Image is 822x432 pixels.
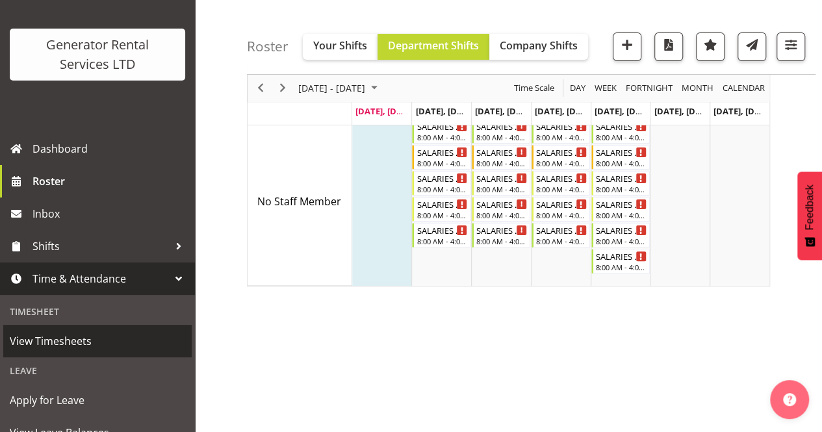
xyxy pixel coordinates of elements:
[313,38,367,53] span: Your Shifts
[476,184,527,194] div: 8:00 AM - 4:00 PM
[257,194,341,209] a: No Staff Member
[532,223,590,248] div: No Staff Member"s event - SALARIES GENERAL SHIFT (LEAVE ALONE) Begin From Thursday, August 14, 20...
[378,34,489,60] button: Department Shifts
[3,384,192,416] a: Apply for Leave
[593,81,619,97] button: Timeline Week
[596,236,647,246] div: 8:00 AM - 4:00 PM
[415,105,474,117] span: [DATE], [DATE]
[591,249,650,273] div: No Staff Member"s event - SALARIES GENERAL SHIFT (LEAVE ALONE) Begin From Friday, August 15, 2025...
[412,171,470,196] div: No Staff Member"s event - SALARIES GENERAL SHIFT (LEAVE ALONE) Begin From Tuesday, August 12, 202...
[532,119,590,144] div: No Staff Member"s event - SALARIES GENERAL SHIFT (LEAVE ALONE) Begin From Thursday, August 14, 20...
[596,158,647,168] div: 8:00 AM - 4:00 PM
[417,223,467,236] div: SALARIES GENERAL SHIFT (LEAVE ALONE)
[252,81,270,97] button: Previous
[476,197,527,210] div: SALARIES GENERAL SHIFT (LEAVE ALONE)
[596,184,647,194] div: 8:00 AM - 4:00 PM
[613,32,641,61] button: Add a new shift
[536,146,587,159] div: SALARIES GENERAL SHIFT (LEAVE ALONE)
[475,105,534,117] span: [DATE], [DATE]
[303,34,378,60] button: Your Shifts
[489,34,588,60] button: Company Shifts
[591,171,650,196] div: No Staff Member"s event - SALARIES GENERAL SHIFT (LEAVE ALONE) Begin From Friday, August 15, 2025...
[417,184,467,194] div: 8:00 AM - 4:00 PM
[591,145,650,170] div: No Staff Member"s event - SALARIES GENERAL SHIFT (LEAVE ALONE) Begin From Friday, August 15, 2025...
[624,81,675,97] button: Fortnight
[417,210,467,220] div: 8:00 AM - 4:00 PM
[10,390,185,410] span: Apply for Leave
[250,75,272,102] div: previous period
[596,249,647,262] div: SALARIES GENERAL SHIFT (LEAVE ALONE)
[417,158,467,168] div: 8:00 AM - 4:00 PM
[568,81,588,97] button: Timeline Day
[355,105,415,117] span: [DATE], [DATE]
[274,81,292,97] button: Next
[476,120,527,133] div: SALARIES GENERAL SHIFT (LEAVE ALONE)
[476,223,527,236] div: SALARIES GENERAL SHIFT (LEAVE ALONE)
[532,145,590,170] div: No Staff Member"s event - SALARIES GENERAL SHIFT (LEAVE ALONE) Begin From Thursday, August 14, 20...
[596,132,647,142] div: 8:00 AM - 4:00 PM
[532,171,590,196] div: No Staff Member"s event - SALARIES GENERAL SHIFT (LEAVE ALONE) Begin From Thursday, August 14, 20...
[32,204,188,223] span: Inbox
[472,145,530,170] div: No Staff Member"s event - SALARIES GENERAL SHIFT (LEAVE ALONE) Begin From Wednesday, August 13, 2...
[412,145,470,170] div: No Staff Member"s event - SALARIES GENERAL SHIFT (LEAVE ALONE) Begin From Tuesday, August 12, 202...
[680,81,715,97] span: Month
[596,172,647,184] div: SALARIES GENERAL SHIFT (LEAVE ALONE)
[596,210,647,220] div: 8:00 AM - 4:00 PM
[536,158,587,168] div: 8:00 AM - 4:00 PM
[804,184,816,230] span: Feedback
[247,64,770,286] div: Timeline Week of August 11, 2025
[417,146,467,159] div: SALARIES GENERAL SHIFT (LEAVE ALONE)
[536,132,587,142] div: 8:00 AM - 4:00 PM
[500,38,578,53] span: Company Shifts
[32,236,169,256] span: Shifts
[472,197,530,222] div: No Staff Member"s event - SALARIES GENERAL SHIFT (LEAVE ALONE) Begin From Wednesday, August 13, 2...
[596,146,647,159] div: SALARIES GENERAL SHIFT (LEAVE ALONE)
[417,197,467,210] div: SALARIES GENERAL SHIFT (LEAVE ALONE)
[412,119,470,144] div: No Staff Member"s event - SALARIES GENERAL SHIFT (LEAVE ALONE) Begin From Tuesday, August 12, 202...
[3,357,192,384] div: Leave
[591,197,650,222] div: No Staff Member"s event - SALARIES GENERAL SHIFT (LEAVE ALONE) Begin From Friday, August 15, 2025...
[777,32,805,61] button: Filter Shifts
[296,81,383,97] button: August 2025
[272,75,294,102] div: next period
[32,269,169,288] span: Time & Attendance
[654,105,713,117] span: [DATE], [DATE]
[596,223,647,236] div: SALARIES GENERAL SHIFT (LEAVE ALONE)
[472,223,530,248] div: No Staff Member"s event - SALARIES GENERAL SHIFT (LEAVE ALONE) Begin From Wednesday, August 13, 2...
[536,184,587,194] div: 8:00 AM - 4:00 PM
[412,223,470,248] div: No Staff Member"s event - SALARIES GENERAL SHIFT (LEAVE ALONE) Begin From Tuesday, August 12, 202...
[512,81,557,97] button: Time Scale
[738,32,766,61] button: Send a list of all shifts for the selected filtered period to all rostered employees.
[417,120,467,133] div: SALARIES GENERAL SHIFT (LEAVE ALONE)
[696,32,725,61] button: Highlight an important date within the roster.
[783,393,796,406] img: help-xxl-2.png
[476,210,527,220] div: 8:00 AM - 4:00 PM
[536,172,587,184] div: SALARIES GENERAL SHIFT (LEAVE ALONE)
[513,81,556,97] span: Time Scale
[593,81,618,97] span: Week
[591,119,650,144] div: No Staff Member"s event - SALARIES GENERAL SHIFT (LEAVE ALONE) Begin From Friday, August 15, 2025...
[536,223,587,236] div: SALARIES GENERAL SHIFT (LEAVE ALONE)
[536,120,587,133] div: SALARIES GENERAL SHIFT (LEAVE ALONE)
[472,119,530,144] div: No Staff Member"s event - SALARIES GENERAL SHIFT (LEAVE ALONE) Begin From Wednesday, August 13, 2...
[417,132,467,142] div: 8:00 AM - 4:00 PM
[596,120,647,133] div: SALARIES GENERAL SHIFT (LEAVE ALONE)
[713,105,773,117] span: [DATE], [DATE]
[417,236,467,246] div: 8:00 AM - 4:00 PM
[472,171,530,196] div: No Staff Member"s event - SALARIES GENERAL SHIFT (LEAVE ALONE) Begin From Wednesday, August 13, 2...
[536,197,587,210] div: SALARIES GENERAL SHIFT (LEAVE ALONE)
[569,81,587,97] span: Day
[3,298,192,325] div: Timesheet
[536,210,587,220] div: 8:00 AM - 4:00 PM
[294,75,385,102] div: August 11 - 17, 2025
[32,172,188,191] span: Roster
[23,35,172,74] div: Generator Rental Services LTD
[3,325,192,357] a: View Timesheets
[476,158,527,168] div: 8:00 AM - 4:00 PM
[596,197,647,210] div: SALARIES GENERAL SHIFT (LEAVE ALONE)
[654,32,683,61] button: Download a PDF of the roster according to the set date range.
[721,81,766,97] span: calendar
[536,236,587,246] div: 8:00 AM - 4:00 PM
[417,172,467,184] div: SALARIES GENERAL SHIFT (LEAVE ALONE)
